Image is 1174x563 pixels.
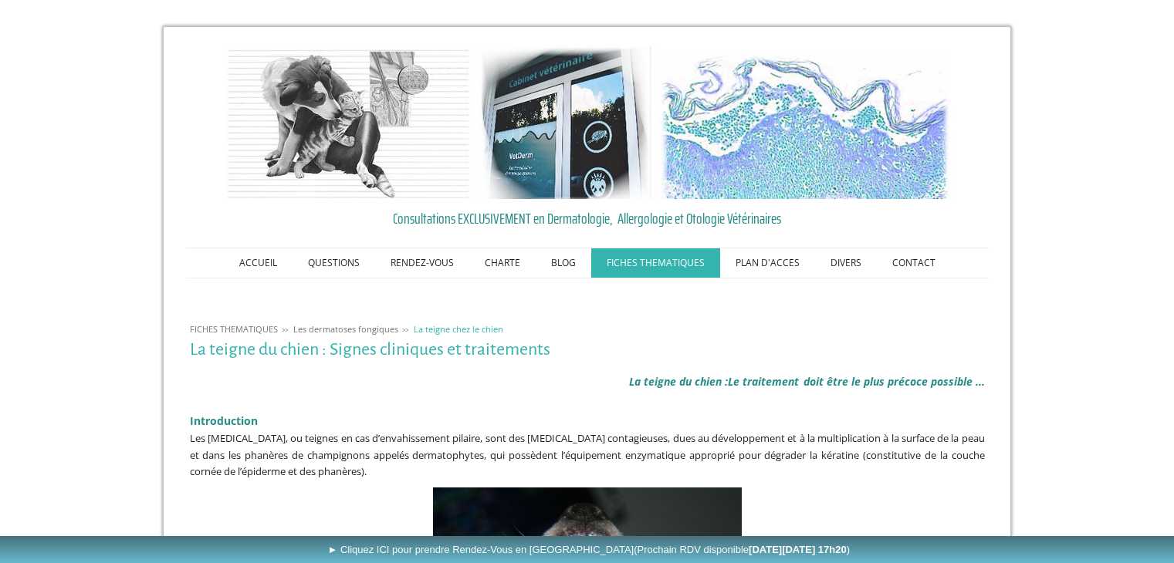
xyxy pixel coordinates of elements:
a: CONTACT [877,248,951,278]
a: RENDEZ-VOUS [375,248,469,278]
span: ► Cliquez ICI pour prendre Rendez-Vous en [GEOGRAPHIC_DATA] [327,544,850,555]
span: (Prochain RDV disponible ) [634,544,850,555]
a: DIVERS [815,248,877,278]
a: FICHES THEMATIQUES [591,248,720,278]
a: Consultations EXCLUSIVEMENT en Dermatologie, Allergologie et Otologie Vétérinaires [190,207,985,230]
a: BLOG [536,248,591,278]
h1: La teigne du chien : Signes cliniques et traitements [190,340,985,359]
a: PLAN D'ACCES [720,248,815,278]
span: Les dermatoses fongiques [293,323,398,335]
span: La teigne du chien : [629,374,728,389]
a: QUESTIONS [293,248,375,278]
span: Introduction [190,413,258,428]
span: FICHES THEMATIQUES [190,323,278,335]
a: La teigne chez le chien [410,323,507,335]
a: CHARTE [469,248,536,278]
a: ACCUEIL [224,248,293,278]
span: La teigne chez le chien [414,323,503,335]
a: FICHES THEMATIQUES [186,323,282,335]
b: [DATE][DATE] 17h20 [749,544,847,555]
span: doit être le plus précoce possible ... [804,374,985,389]
a: Les dermatoses fongiques [289,323,402,335]
span: Le traitement [728,374,799,389]
span: Les [MEDICAL_DATA], ou teignes en cas d’envahissement pilaire, sont des [MEDICAL_DATA] contagieus... [190,431,985,478]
